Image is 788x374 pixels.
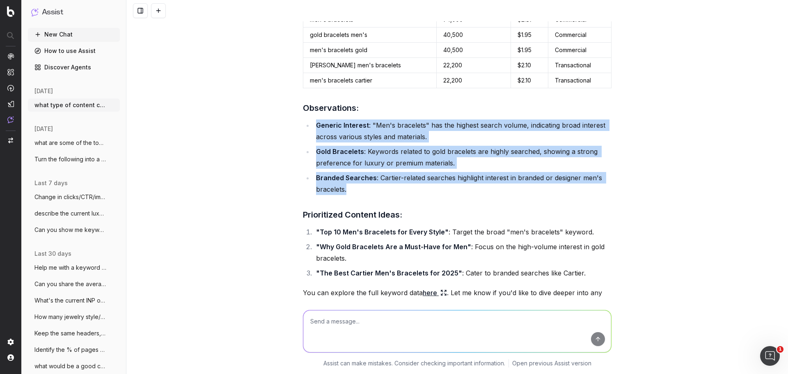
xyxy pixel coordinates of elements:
[34,264,107,272] span: Help me with a keyword strategy to rank
[303,73,437,88] td: men's bracelets cartier
[314,146,612,169] li: : Keywords related to gold bracelets are highly searched, showing a strong preference for luxury ...
[31,8,39,16] img: Assist
[34,313,107,321] span: How many jewelry style/occasion queries
[511,58,548,73] td: $2.10
[34,250,71,258] span: last 30 days
[511,28,548,43] td: $1.95
[316,121,369,129] strong: Generic Interest
[314,241,612,264] li: : Focus on the high-volume interest in gold bracelets.
[7,6,14,17] img: Botify logo
[303,28,437,43] td: gold bracelets men's
[303,208,612,221] h3: Prioritized Content Ideas:
[28,136,120,149] button: what are some of the top growing luxury
[314,172,612,195] li: : Cartier-related searches highlight interest in branded or designer men's bracelets.
[28,99,120,112] button: what type of content can I create surrou
[34,280,107,288] span: Can you share the average click and CTR
[316,174,377,182] strong: Branded Searches
[34,226,107,234] span: Can you show me keywords that have [PERSON_NAME]
[437,43,511,58] td: 40,500
[34,155,107,163] span: Turn the following into a story on the g
[511,73,548,88] td: $2.10
[7,53,14,60] img: Analytics
[34,296,107,305] span: What's the current INP of the site?
[512,359,591,367] a: Open previous Assist version
[7,339,14,345] img: Setting
[303,58,437,73] td: [PERSON_NAME] men's bracelets
[34,329,107,337] span: Keep the same headers, but make the foll
[28,28,120,41] button: New Chat
[314,226,612,238] li: : Target the broad "men's bracelets" keyword.
[34,179,68,187] span: last 7 days
[28,223,120,236] button: Can you show me keywords that have [PERSON_NAME]
[437,58,511,73] td: 22,200
[7,116,14,123] img: Assist
[34,125,53,133] span: [DATE]
[34,87,53,95] span: [DATE]
[7,101,14,107] img: Studio
[34,209,107,218] span: describe the current luxury jewelry mark
[28,327,120,340] button: Keep the same headers, but make the foll
[314,267,612,279] li: : Cater to branded searches like Cartier.
[7,354,14,361] img: My account
[28,61,120,74] a: Discover Agents
[316,228,449,236] strong: "Top 10 Men's Bracelets for Every Style"
[28,294,120,307] button: What's the current INP of the site?
[314,119,612,142] li: : "Men's bracelets" has the highest search volume, indicating broad interest across various style...
[316,269,462,277] strong: "The Best Cartier Men's Bracelets for 2025"
[423,287,447,298] a: here
[28,190,120,204] button: Change in clicks/CTR/impressions over la
[548,43,611,58] td: Commercial
[34,139,107,147] span: what are some of the top growing luxury
[28,343,120,356] button: Identify the % of pages on site with les
[28,360,120,373] button: what would be a good category name for a
[42,7,63,18] h1: Assist
[34,101,107,109] span: what type of content can I create surrou
[28,310,120,324] button: How many jewelry style/occasion queries
[34,193,107,201] span: Change in clicks/CTR/impressions over la
[316,243,471,251] strong: "Why Gold Bracelets Are a Must-Have for Men"
[7,69,14,76] img: Intelligence
[303,101,612,115] h3: Observations:
[34,346,107,354] span: Identify the % of pages on site with les
[34,362,107,370] span: what would be a good category name for a
[323,359,505,367] p: Assist can make mistakes. Consider checking important information.
[28,207,120,220] button: describe the current luxury jewelry mark
[303,43,437,58] td: men's bracelets gold
[31,7,117,18] button: Assist
[437,28,511,43] td: 40,500
[548,58,611,73] td: Transactional
[28,153,120,166] button: Turn the following into a story on the g
[777,346,783,353] span: 1
[28,261,120,274] button: Help me with a keyword strategy to rank
[28,44,120,57] a: How to use Assist
[316,147,364,156] strong: Gold Bracelets
[28,278,120,291] button: Can you share the average click and CTR
[548,28,611,43] td: Commercial
[437,73,511,88] td: 22,200
[8,138,13,143] img: Switch project
[548,73,611,88] td: Transactional
[511,43,548,58] td: $1.95
[303,287,612,310] p: You can explore the full keyword data . Let me know if you'd like to dive deeper into any specifi...
[7,85,14,92] img: Activation
[760,346,780,366] iframe: Intercom live chat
